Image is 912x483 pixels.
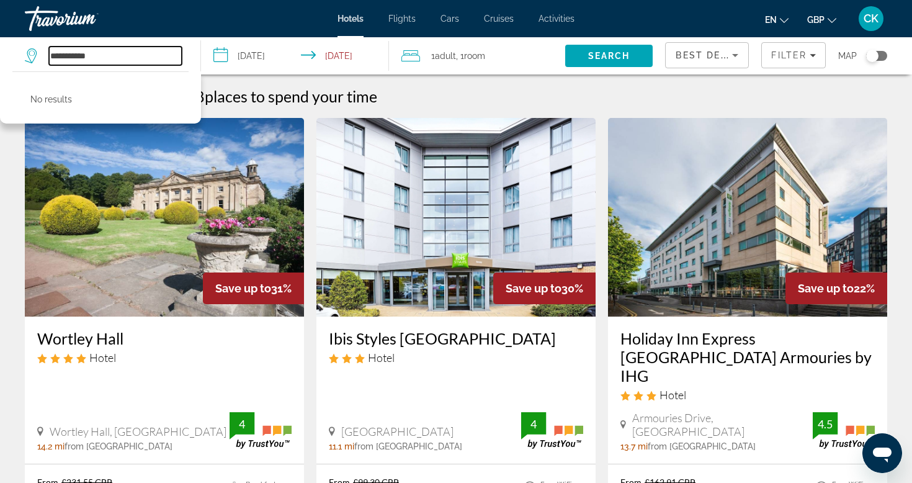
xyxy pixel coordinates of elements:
[539,14,574,24] a: Activities
[440,14,459,24] a: Cars
[65,441,172,451] span: from [GEOGRAPHIC_DATA]
[338,14,364,24] a: Hotels
[456,47,485,65] span: , 1
[565,45,653,67] button: Search
[215,282,271,295] span: Save up to
[484,14,514,24] a: Cruises
[765,15,777,25] span: en
[329,351,583,364] div: 3 star Hotel
[389,37,565,74] button: Travelers: 1 adult, 0 children
[632,411,813,438] span: Armouries Drive, [GEOGRAPHIC_DATA]
[329,441,354,451] span: 11.1 mi
[329,329,583,348] a: Ibis Styles [GEOGRAPHIC_DATA]
[25,2,149,35] a: Travorium
[864,12,878,25] span: CK
[620,329,875,385] a: Holiday Inn Express [GEOGRAPHIC_DATA] Armouries by IHG
[50,425,226,438] span: Wortley Hall, [GEOGRAPHIC_DATA]
[464,51,485,61] span: Room
[230,412,292,449] img: TrustYou guest rating badge
[798,282,854,295] span: Save up to
[368,351,395,364] span: Hotel
[813,417,838,431] div: 4.5
[813,412,875,449] img: TrustYou guest rating badge
[316,118,596,317] img: Ibis Styles Barnsley Hotel
[676,50,740,60] span: Best Deals
[37,329,292,348] a: Wortley Hall
[608,118,887,317] img: Holiday Inn Express Leeds City Centre Armouries by IHG
[493,273,596,304] div: 30%
[620,388,875,402] div: 3 star Hotel
[785,273,887,304] div: 22%
[659,388,686,402] span: Hotel
[521,412,583,449] img: TrustYou guest rating badge
[37,351,292,364] div: 4 star Hotel
[89,351,116,364] span: Hotel
[435,51,456,61] span: Adult
[838,47,857,65] span: Map
[25,118,304,317] img: Wortley Hall
[761,42,826,68] button: Filters
[765,11,789,29] button: Change language
[588,51,630,61] span: Search
[620,441,648,451] span: 13.7 mi
[857,50,887,61] button: Toggle map
[230,417,254,431] div: 4
[30,91,72,108] p: No results
[201,37,390,74] button: Select check in and out date
[203,273,304,304] div: 31%
[177,87,377,106] h2: 278
[49,47,182,65] input: Search hotel destination
[354,441,462,451] span: from [GEOGRAPHIC_DATA]
[862,433,902,473] iframe: Button to launch messaging window
[676,48,738,63] mat-select: Sort by
[807,15,825,25] span: GBP
[855,6,887,32] button: User Menu
[388,14,416,24] a: Flights
[341,425,454,438] span: [GEOGRAPHIC_DATA]
[521,417,546,431] div: 4
[506,282,561,295] span: Save up to
[771,50,807,60] span: Filter
[37,441,65,451] span: 14.2 mi
[205,87,377,106] span: places to spend your time
[807,11,836,29] button: Change currency
[648,441,756,451] span: from [GEOGRAPHIC_DATA]
[431,47,456,65] span: 1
